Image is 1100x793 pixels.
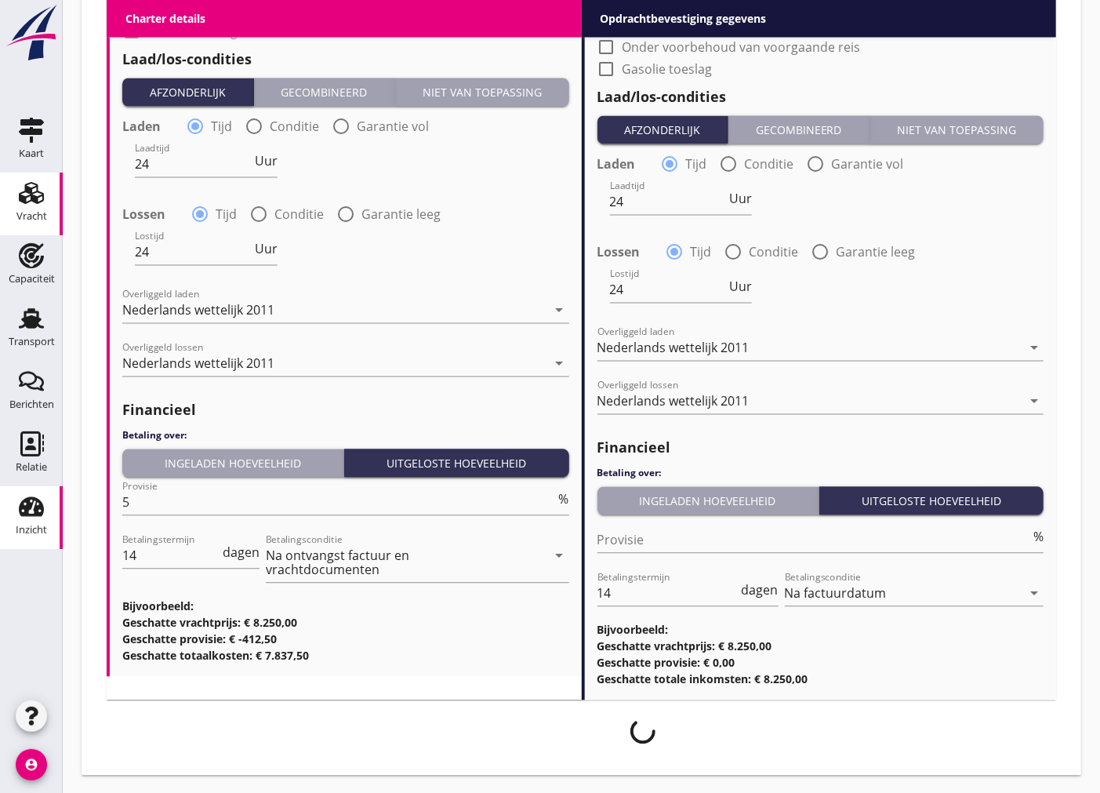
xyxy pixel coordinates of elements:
[1025,584,1044,603] i: arrow_drop_down
[735,122,863,139] div: Gecombineerd
[870,116,1044,144] button: Niet van toepassing
[122,449,344,478] button: Ingeladen hoeveelheid
[597,622,1044,638] h3: Bijvoorbeeld:
[122,631,569,648] h3: Geschatte provisie: € -412,50
[597,157,636,173] strong: Laden
[597,341,750,355] div: Nederlands wettelijk 2011
[604,122,722,139] div: Afzonderlijk
[597,487,819,515] button: Ingeladen hoeveelheid
[122,598,569,615] h3: Bijvoorbeeld:
[220,547,260,559] div: dagen
[597,245,641,260] strong: Lossen
[610,190,727,215] input: Laadtijd
[597,438,1044,459] h2: Financieel
[3,4,60,62] img: logo-small.a267ee39.svg
[147,24,238,40] label: Gasolie toeslag
[135,240,252,265] input: Lostijd
[357,119,429,135] label: Garantie vol
[745,157,794,173] label: Conditie
[1030,531,1044,544] div: %
[216,207,237,223] label: Tijd
[750,245,799,260] label: Conditie
[350,456,562,472] div: Uitgeloste hoeveelheid
[597,395,750,409] div: Nederlands wettelijk 2011
[16,211,47,221] div: Vracht
[344,449,568,478] button: Uitgeloste hoeveelheid
[122,615,569,631] h3: Geschatte vrachtprijs: € 8.250,00
[729,193,752,206] span: Uur
[785,587,887,601] div: Na factuurdatum
[556,493,569,506] div: %
[211,119,232,135] label: Tijd
[837,245,916,260] label: Garantie leeg
[826,493,1037,510] div: Uitgeloste hoeveelheid
[597,116,729,144] button: Afzonderlijk
[122,49,569,71] h2: Laad/los-condities
[597,581,739,606] input: Betalingstermijn
[623,18,749,34] label: Stremming/ijstoeslag
[623,40,861,56] label: Onder voorbehoud van voorgaande reis
[122,304,274,318] div: Nederlands wettelijk 2011
[129,456,337,472] div: Ingeladen hoeveelheid
[597,467,1044,481] h4: Betaling over:
[135,152,252,177] input: Laadtijd
[623,62,713,78] label: Gasolie toeslag
[686,157,707,173] label: Tijd
[254,78,396,107] button: Gecombineerd
[361,207,441,223] label: Garantie leeg
[122,490,556,515] input: Provisie
[122,207,165,223] strong: Lossen
[9,399,54,409] div: Berichten
[728,116,870,144] button: Gecombineerd
[255,155,278,168] span: Uur
[550,301,569,320] i: arrow_drop_down
[16,462,47,472] div: Relatie
[129,85,247,101] div: Afzonderlijk
[1025,392,1044,411] i: arrow_drop_down
[604,493,812,510] div: Ingeladen hoeveelheid
[147,2,386,18] label: Onder voorbehoud van voorgaande reis
[266,549,519,577] div: Na ontvangst factuur en vrachtdocumenten
[597,528,1031,553] input: Provisie
[122,78,254,107] button: Afzonderlijk
[739,584,779,597] div: dagen
[1025,339,1044,358] i: arrow_drop_down
[122,400,569,421] h2: Financieel
[395,78,569,107] button: Niet van toepassing
[597,638,1044,655] h3: Geschatte vrachtprijs: € 8.250,00
[9,336,55,347] div: Transport
[260,85,389,101] div: Gecombineerd
[550,355,569,373] i: arrow_drop_down
[877,122,1038,139] div: Niet van toepassing
[597,655,1044,671] h3: Geschatte provisie: € 0,00
[597,671,1044,688] h3: Geschatte totale inkomsten: € 8.250,00
[832,157,904,173] label: Garantie vol
[691,245,712,260] label: Tijd
[274,207,324,223] label: Conditie
[9,274,55,284] div: Capaciteit
[401,85,563,101] div: Niet van toepassing
[255,243,278,256] span: Uur
[270,119,319,135] label: Conditie
[122,357,274,371] div: Nederlands wettelijk 2011
[729,281,752,293] span: Uur
[19,148,44,158] div: Kaart
[122,648,569,664] h3: Geschatte totaalkosten: € 7.837,50
[819,487,1044,515] button: Uitgeloste hoeveelheid
[122,429,569,443] h4: Betaling over:
[122,119,161,135] strong: Laden
[16,525,47,535] div: Inzicht
[610,278,727,303] input: Lostijd
[597,87,1044,108] h2: Laad/los-condities
[550,547,569,566] i: arrow_drop_down
[16,749,47,780] i: account_circle
[122,544,220,569] input: Betalingstermijn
